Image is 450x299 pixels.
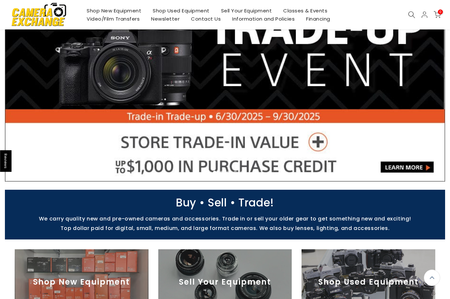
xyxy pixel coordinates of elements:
[438,9,443,14] span: 0
[2,225,448,231] p: Top dollar paid for digital, small, medium, and large format cameras. We also buy lenses, lightin...
[81,7,147,15] a: Shop New Equipment
[234,171,237,174] li: Page dot 5
[278,7,333,15] a: Classes & Events
[240,171,244,174] li: Page dot 6
[434,11,441,18] a: 0
[301,15,336,23] a: Financing
[146,15,185,23] a: Newsletter
[220,171,223,174] li: Page dot 3
[206,171,210,174] li: Page dot 1
[215,7,278,15] a: Sell Your Equipment
[2,216,448,222] p: We carry quality new and pre-owned cameras and accessories. Trade in or sell your older gear to g...
[227,171,230,174] li: Page dot 4
[227,15,301,23] a: Information and Policies
[147,7,216,15] a: Shop Used Equipment
[185,15,227,23] a: Contact Us
[2,200,448,206] p: Buy • Sell • Trade!
[424,270,440,286] a: Back to the top
[81,15,146,23] a: Video/Film Transfers
[213,171,216,174] li: Page dot 2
